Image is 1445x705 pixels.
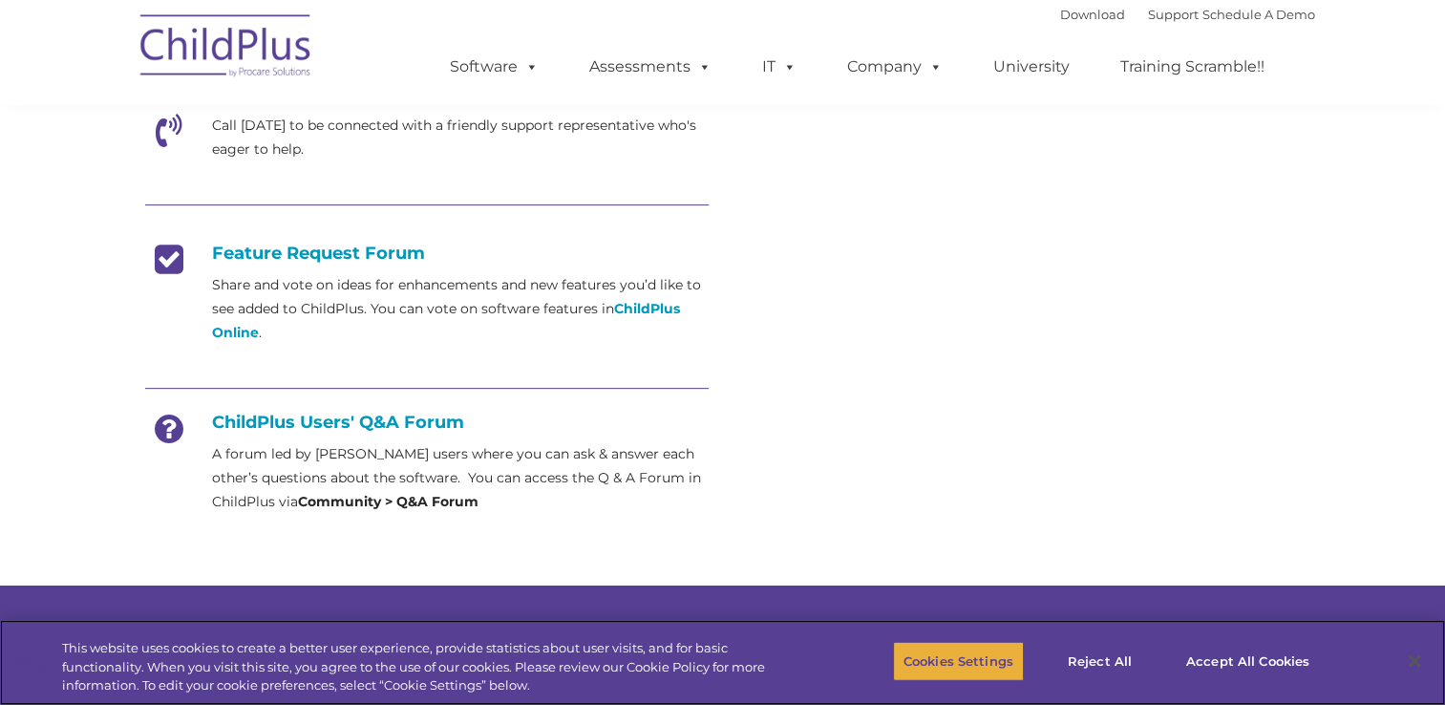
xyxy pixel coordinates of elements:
h4: ChildPlus Users' Q&A Forum [145,412,709,433]
p: Share and vote on ideas for enhancements and new features you’d like to see added to ChildPlus. Y... [212,273,709,345]
button: Accept All Cookies [1176,641,1320,681]
a: IT [743,48,816,86]
div: This website uses cookies to create a better user experience, provide statistics about user visit... [62,639,795,695]
a: Company [828,48,962,86]
button: Close [1393,640,1435,682]
h4: Feature Request Forum [145,243,709,264]
button: Reject All [1040,641,1159,681]
a: Training Scramble!! [1101,48,1284,86]
a: Support [1148,7,1199,22]
a: ChildPlus Online [212,300,680,341]
button: Cookies Settings [893,641,1024,681]
a: Software [431,48,558,86]
a: Assessments [570,48,731,86]
font: | [1060,7,1315,22]
a: University [974,48,1089,86]
a: Schedule A Demo [1202,7,1315,22]
img: ChildPlus by Procare Solutions [131,1,322,96]
p: A forum led by [PERSON_NAME] users where you can ask & answer each other’s questions about the so... [212,442,709,514]
strong: Community > Q&A Forum [298,493,478,510]
p: Call [DATE] to be connected with a friendly support representative who's eager to help. [212,114,709,161]
a: Download [1060,7,1125,22]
